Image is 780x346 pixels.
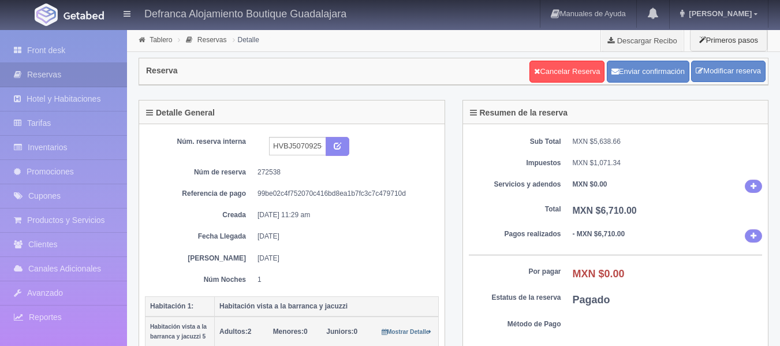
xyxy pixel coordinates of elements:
dt: Pagos realizados [469,229,561,239]
b: - MXN $6,710.00 [573,230,625,238]
dd: MXN $1,071.34 [573,158,763,168]
a: Descargar Recibo [601,29,684,52]
li: Detalle [230,34,262,45]
dt: Impuestos [469,158,561,168]
dd: MXN $5,638.66 [573,137,763,147]
dd: 99be02c4f752070c416bd8ea1b7fc3c7c479710d [257,189,430,199]
dt: Referencia de pago [154,189,246,199]
dt: Por pagar [469,267,561,277]
dt: Creada [154,210,246,220]
a: Reservas [197,36,227,44]
dd: 272538 [257,168,430,177]
h4: Reserva [146,66,178,75]
th: Habitación vista a la barranca y jacuzzi [215,296,439,317]
dt: Total [469,204,561,214]
strong: Menores: [273,328,304,336]
dt: Núm. reserva interna [154,137,246,147]
button: Enviar confirmación [607,61,689,83]
dt: [PERSON_NAME] [154,254,246,263]
dt: Servicios y adendos [469,180,561,189]
b: MXN $6,710.00 [573,206,637,215]
span: 2 [219,328,251,336]
a: Modificar reserva [691,61,766,82]
b: Habitación 1: [150,302,193,310]
b: MXN $0.00 [573,180,607,188]
h4: Defranca Alojamiento Boutique Guadalajara [144,6,346,20]
b: Pagado [573,294,610,306]
span: 0 [326,328,357,336]
a: Cancelar Reserva [529,61,604,83]
h4: Resumen de la reserva [470,109,568,117]
img: Getabed [35,3,58,26]
span: 0 [273,328,308,336]
dt: Estatus de la reserva [469,293,561,303]
dd: [DATE] [257,232,430,241]
a: Tablero [150,36,172,44]
a: Mostrar Detalle [382,328,432,336]
b: MXN $0.00 [573,268,625,280]
dt: Sub Total [469,137,561,147]
small: Habitación vista a la barranca y jacuzzi 5 [150,323,207,340]
small: Mostrar Detalle [382,329,432,335]
dd: [DATE] [257,254,430,263]
dt: Núm de reserva [154,168,246,177]
span: [PERSON_NAME] [686,9,752,18]
strong: Juniors: [326,328,353,336]
dd: 1 [257,275,430,285]
dt: Método de Pago [469,319,561,329]
dd: [DATE] 11:29 am [257,210,430,220]
img: Getabed [64,11,104,20]
h4: Detalle General [146,109,215,117]
dt: Fecha Llegada [154,232,246,241]
button: Primeros pasos [690,29,767,51]
strong: Adultos: [219,328,248,336]
dt: Núm Noches [154,275,246,285]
